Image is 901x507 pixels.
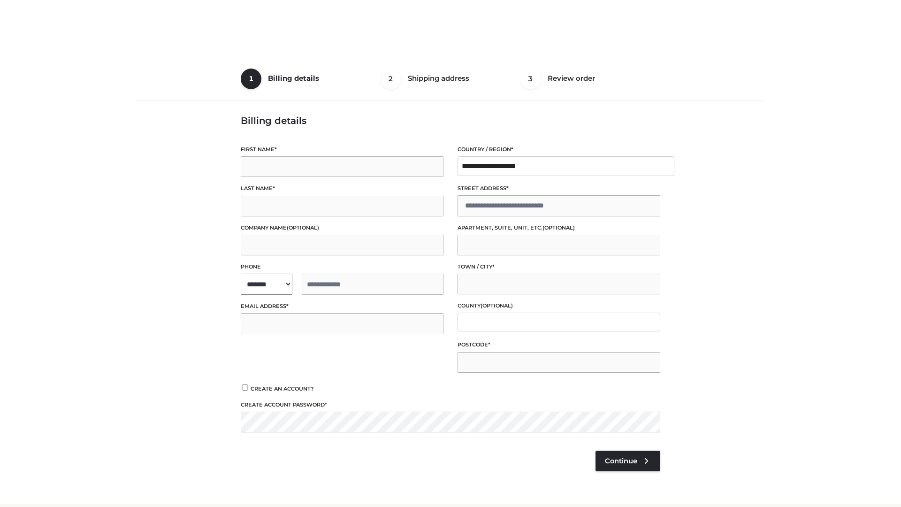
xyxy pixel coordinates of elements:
span: (optional) [542,224,575,231]
span: Continue [605,457,637,465]
h3: Billing details [241,115,660,126]
label: Apartment, suite, unit, etc. [458,223,660,232]
span: Review order [548,74,595,83]
span: (optional) [287,224,319,231]
label: County [458,301,660,310]
label: Create account password [241,400,660,409]
span: Shipping address [408,74,469,83]
input: Create an account? [241,384,249,391]
label: Street address [458,184,660,193]
label: Email address [241,302,443,311]
label: First name [241,145,443,154]
span: 3 [520,69,541,89]
label: Last name [241,184,443,193]
a: Continue [596,451,660,471]
label: Town / City [458,262,660,271]
label: Postcode [458,340,660,349]
span: Billing details [268,74,319,83]
label: Country / Region [458,145,660,154]
span: Create an account? [251,385,314,392]
span: (optional) [481,302,513,309]
label: Company name [241,223,443,232]
span: 2 [381,69,401,89]
span: 1 [241,69,261,89]
label: Phone [241,262,443,271]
